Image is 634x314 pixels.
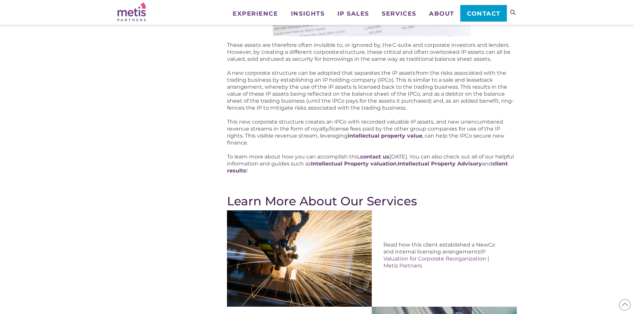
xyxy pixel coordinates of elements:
[227,69,517,111] p: A new corporate structure can be adopted that separates the IP assets from the risks associated w...
[227,42,517,62] p: These assets are therefore often invisible to, or ignored by, the C-suite and corporate investors...
[360,154,389,160] a: contact us
[233,11,278,17] span: Experience
[117,2,146,21] img: Metis Partners
[467,11,501,17] span: Contact
[383,241,505,269] p: Read how this client established a NewCo and internal licensing arrangements
[311,160,397,167] a: Intellectual Property valuation
[429,11,454,17] span: About
[227,160,508,174] a: client results
[291,11,324,17] span: Insights
[337,11,369,17] span: IP Sales
[227,153,517,174] p: To learn more about how you can accomplish this, [DATE]. You can also check out all of our helpfu...
[227,118,517,146] p: This new corporate structure creates an IPCo with recorded valuable IP assets, and new unencumber...
[383,249,489,269] a: IP Valuation for Corporate Reorganization | Metis Partners
[382,11,416,17] span: Services
[460,5,507,22] a: Contact
[227,194,517,208] h2: Learn More About Our Services
[398,160,482,167] a: Intellectual Property Advisory
[619,299,631,311] span: Back to Top
[348,133,422,139] a: intellectual property value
